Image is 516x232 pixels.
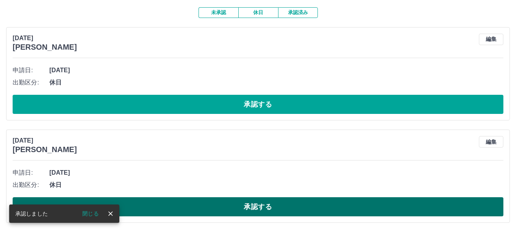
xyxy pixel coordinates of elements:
[49,78,503,87] span: 休日
[13,66,49,75] span: 申請日:
[13,136,77,145] p: [DATE]
[105,208,116,219] button: close
[13,168,49,177] span: 申請日:
[13,78,49,87] span: 出勤区分:
[238,7,278,18] button: 休日
[15,207,48,221] div: 承認しました
[13,34,77,43] p: [DATE]
[278,7,318,18] button: 承認済み
[13,43,77,52] h3: [PERSON_NAME]
[49,66,503,75] span: [DATE]
[49,180,503,190] span: 休日
[13,180,49,190] span: 出勤区分:
[49,168,503,177] span: [DATE]
[13,197,503,216] button: 承認する
[479,34,503,45] button: 編集
[479,136,503,148] button: 編集
[199,7,238,18] button: 未承認
[13,95,503,114] button: 承認する
[13,145,77,154] h3: [PERSON_NAME]
[76,208,105,219] button: 閉じる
